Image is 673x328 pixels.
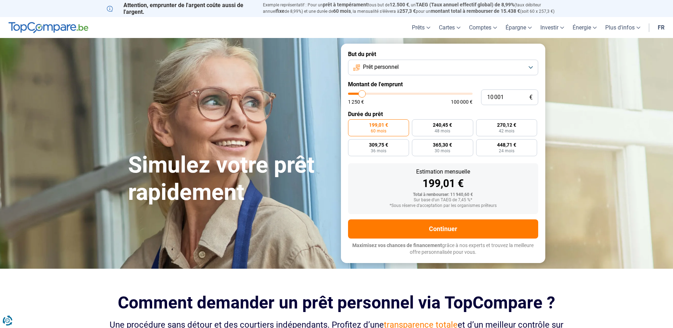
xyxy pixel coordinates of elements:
[348,111,538,117] label: Durée du prêt
[348,81,538,88] label: Montant de l'emprunt
[354,198,533,203] div: Sur base d'un TAEG de 7,45 %*
[601,17,645,38] a: Plus d'infos
[369,122,388,127] span: 199,01 €
[354,203,533,208] div: *Sous réserve d'acceptation par les organismes prêteurs
[323,2,368,7] span: prêt à tempérament
[529,94,533,100] span: €
[408,17,435,38] a: Prêts
[499,129,514,133] span: 42 mois
[390,2,409,7] span: 12.500 €
[263,2,567,15] p: Exemple représentatif : Pour un tous but de , un (taux débiteur annuel de 8,99%) et une durée de ...
[128,152,332,206] h1: Simulez votre prêt rapidement
[536,17,568,38] a: Investir
[348,219,538,239] button: Continuer
[371,129,386,133] span: 60 mois
[107,293,567,312] h2: Comment demander un prêt personnel via TopCompare ?
[435,149,450,153] span: 30 mois
[371,149,386,153] span: 36 mois
[497,142,516,147] span: 448,71 €
[416,2,514,7] span: TAEG (Taux annuel effectif global) de 8,99%
[363,63,399,71] span: Prêt personnel
[352,242,442,248] span: Maximisez vos chances de financement
[653,17,669,38] a: fr
[354,178,533,189] div: 199,01 €
[333,8,351,14] span: 60 mois
[354,169,533,175] div: Estimation mensuelle
[465,17,501,38] a: Comptes
[435,17,465,38] a: Cartes
[431,8,520,14] span: montant total à rembourser de 15.438 €
[348,99,364,104] span: 1 250 €
[348,51,538,58] label: But du prêt
[107,2,254,15] p: Attention, emprunter de l'argent coûte aussi de l'argent.
[433,142,452,147] span: 365,30 €
[348,60,538,75] button: Prêt personnel
[501,17,536,38] a: Épargne
[9,22,88,33] img: TopCompare
[369,142,388,147] span: 309,75 €
[276,8,285,14] span: fixe
[433,122,452,127] span: 240,45 €
[499,149,514,153] span: 24 mois
[451,99,473,104] span: 100 000 €
[497,122,516,127] span: 270,12 €
[399,8,416,14] span: 257,3 €
[354,192,533,197] div: Total à rembourser: 11 940,60 €
[348,242,538,256] p: grâce à nos experts et trouvez la meilleure offre personnalisée pour vous.
[568,17,601,38] a: Énergie
[435,129,450,133] span: 48 mois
